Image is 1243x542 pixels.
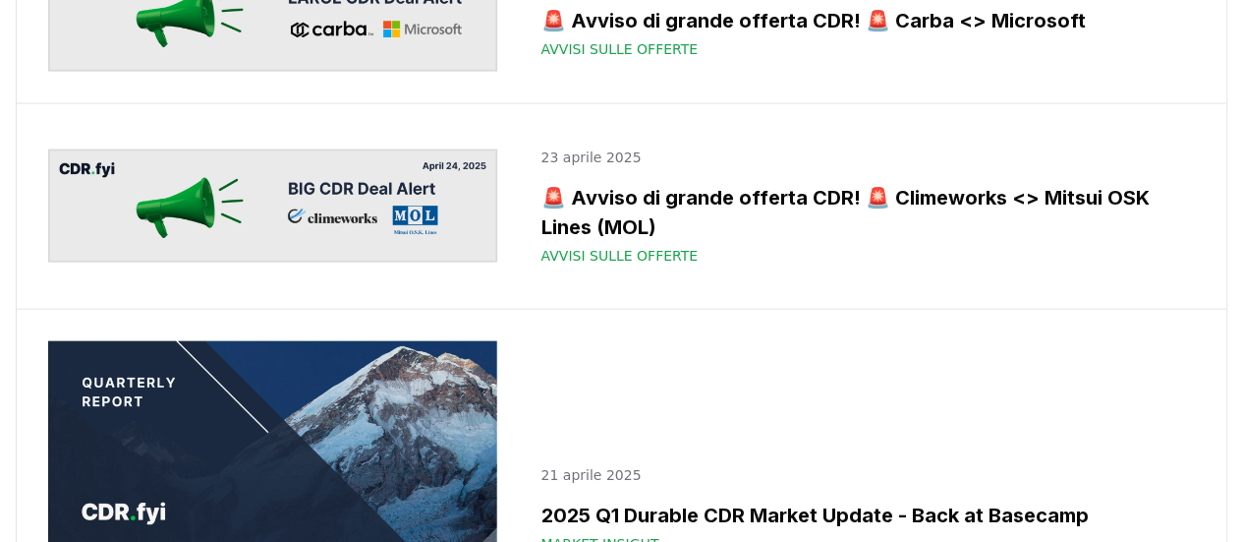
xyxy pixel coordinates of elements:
a: 23 aprile 2025🚨 Avviso di grande offerta CDR! 🚨 Climeworks <> Mitsui OSK Lines (MOL)Avvisi sulle ... [529,136,1195,277]
h3: 2025 Q1 Durable CDR Market Update - Back at Basecamp [540,501,1183,530]
img: 🚨 Avviso di grande offerta CDR! 🚨 Immagine del post del blog Climeworks <> Mitsui OSK Lines (MOL) [48,150,497,262]
font: Avvisi sulle offerte [540,248,698,264]
font: Avvisi sulle offerte [540,41,698,57]
font: 🚨 Avviso di grande offerta CDR! 🚨 Carba <> Microsoft [540,9,1085,32]
font: 21 aprile 2025 [540,467,641,483]
font: 23 aprile 2025 [540,150,641,165]
font: 🚨 Avviso di grande offerta CDR! 🚨 Climeworks <> Mitsui OSK Lines (MOL) [540,186,1149,239]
